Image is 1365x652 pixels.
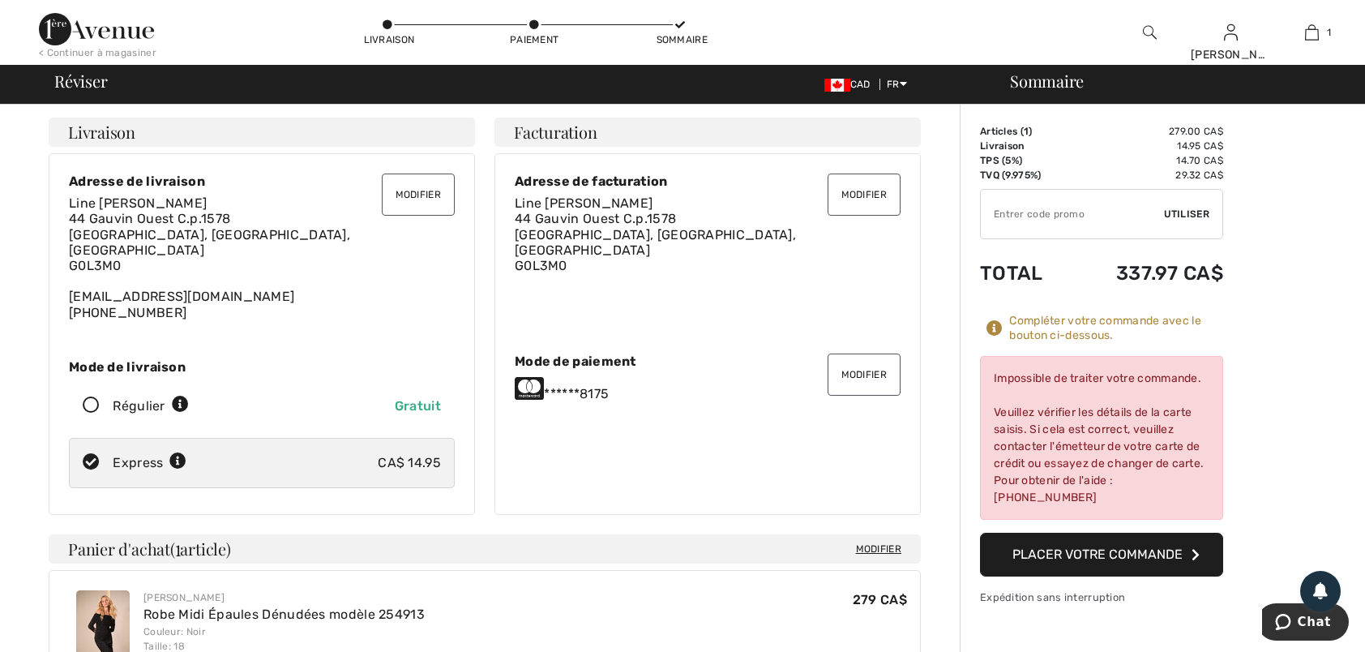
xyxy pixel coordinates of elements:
[1224,24,1238,40] a: Se connecter
[515,211,796,273] span: 44 Gauvin Ouest C.p.1578 [GEOGRAPHIC_DATA], [GEOGRAPHIC_DATA], [GEOGRAPHIC_DATA] G0L3M0
[980,168,1070,182] td: TVQ (9.975%)
[364,32,413,47] div: Livraison
[1262,603,1349,644] iframe: Ouvre un widget dans lequel vous pouvez chatter avec l’un de nos agents
[1070,168,1223,182] td: 29.32 CA$
[382,174,455,216] button: Modifier
[980,139,1070,153] td: Livraison
[69,195,207,211] span: Line [PERSON_NAME]
[887,79,907,90] span: FR
[514,124,597,140] span: Facturation
[69,195,455,320] div: [EMAIL_ADDRESS][DOMAIN_NAME] [PHONE_NUMBER]
[1070,139,1223,153] td: 14.95 CA$
[69,359,455,375] div: Mode de livraison
[1024,126,1029,137] span: 1
[853,592,907,607] span: 279 CA$
[980,124,1070,139] td: Articles ( )
[828,354,901,396] button: Modifier
[113,453,186,473] div: Express
[39,45,156,60] div: < Continuer à magasiner
[49,534,921,564] h4: Panier d'achat
[143,607,425,622] a: Robe Midi Épaules Dénudées modèle 254913
[143,590,425,605] div: [PERSON_NAME]
[980,533,1223,577] button: Placer votre commande
[69,211,350,273] span: 44 Gauvin Ouest C.p.1578 [GEOGRAPHIC_DATA], [GEOGRAPHIC_DATA], [GEOGRAPHIC_DATA] G0L3M0
[824,79,850,92] img: Canadian Dollar
[828,174,901,216] button: Modifier
[991,73,1355,89] div: Sommaire
[1070,153,1223,168] td: 14.70 CA$
[175,537,181,558] span: 1
[1009,314,1223,343] div: Compléter votre commande avec le bouton ci-dessous.
[113,397,189,416] div: Régulier
[1191,46,1270,63] div: [PERSON_NAME]
[1143,23,1157,42] img: recherche
[1305,23,1319,42] img: Mon panier
[395,398,441,414] span: Gratuit
[515,354,901,369] div: Mode de paiement
[657,32,705,47] div: Sommaire
[981,190,1164,238] input: Code promo
[1070,246,1223,301] td: 337.97 CA$
[378,453,441,473] div: CA$ 14.95
[980,356,1223,520] div: Impossible de traiter votre commande. Veuillez vérifier les détails de la carte saisis. Si cela e...
[1070,124,1223,139] td: 279.00 CA$
[510,32,558,47] div: Paiement
[1224,23,1238,42] img: Mes infos
[54,73,107,89] span: Réviser
[1164,207,1209,221] span: Utiliser
[856,541,901,557] span: Modifier
[980,246,1070,301] td: Total
[170,538,231,560] span: ( article)
[1272,23,1351,42] a: 1
[1327,25,1331,40] span: 1
[515,195,653,211] span: Line [PERSON_NAME]
[68,124,135,140] span: Livraison
[980,153,1070,168] td: TPS (5%)
[980,590,1223,605] div: Expédition sans interruption
[824,79,877,90] span: CAD
[39,13,154,45] img: 1ère Avenue
[515,174,901,189] div: Adresse de facturation
[69,174,455,189] div: Adresse de livraison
